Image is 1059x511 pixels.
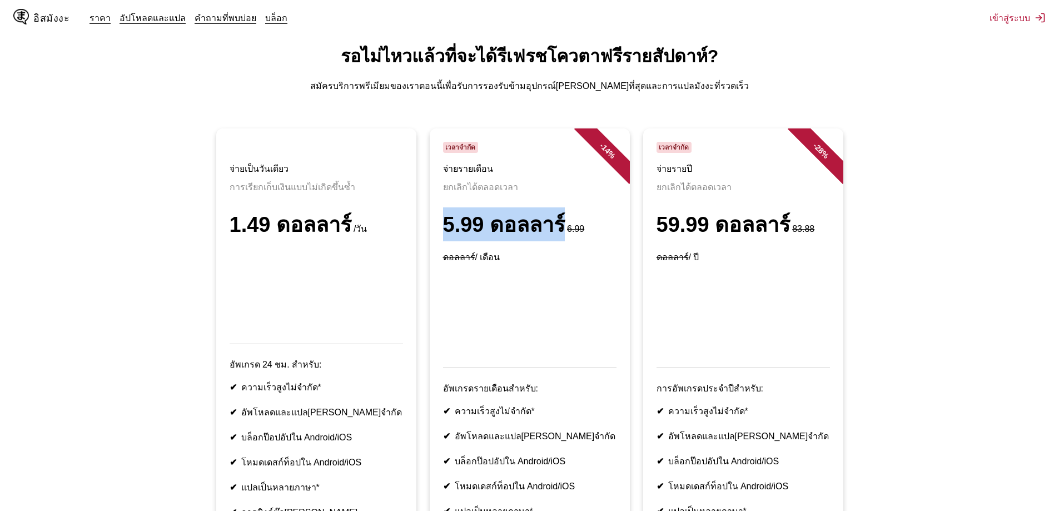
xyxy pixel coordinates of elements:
[606,149,617,160] font: %
[241,458,362,467] font: โหมดเดสก์ท็อปใน Android/iOS
[230,458,237,467] font: ✔
[230,408,237,417] font: ✔
[657,279,830,352] iframe: เพย์พาล
[443,457,450,466] font: ✔
[668,431,829,441] font: อัพโหลดและแปล[PERSON_NAME]จำกัด
[1035,12,1046,23] img: ออกจากระบบ
[600,143,612,155] font: 14
[819,149,831,160] font: %
[811,141,819,150] font: -
[668,482,789,491] font: โหมดเดสก์ท็อปใน Android/iOS
[455,457,566,466] font: บล็อกป๊อปอัปใน Android/iOS
[443,384,538,393] font: อัพเกรดรายเดือนสำหรับ:
[443,213,565,236] font: 5.99 ดอลลาร์
[598,141,606,150] font: -
[230,213,352,236] font: 1.49 ดอลลาร์
[195,12,256,23] a: คำถามที่พบบ่อย
[230,255,403,328] iframe: เพย์พาล
[657,213,790,236] font: 59.99 ดอลลาร์
[443,279,616,352] iframe: เพย์พาล
[241,408,402,417] font: อัพโหลดและแปล[PERSON_NAME]จำกัด
[443,482,450,491] font: ✔
[455,482,575,491] font: โหมดเดสก์ท็อปใน Android/iOS
[13,9,90,27] a: โลโก้ IsMangaอิสมังงะ
[990,12,1030,23] font: เข้าสู่ระบบ
[689,252,699,262] font: / ปี
[657,431,664,441] font: ✔
[657,406,664,416] font: ✔
[443,406,450,416] font: ✔
[230,483,237,492] font: ✔
[443,182,518,192] font: ยกเลิกได้ตลอดเวลา
[230,433,237,442] font: ✔
[120,12,186,23] a: อัปโหลดและแปล
[354,224,367,234] font: /วัน
[230,383,237,392] font: ✔
[443,431,450,441] font: ✔
[341,46,719,66] font: รอไม่ไหวแล้วที่จะได้รีเฟรชโควตาฟรีรายสัปดาห์?
[241,383,321,392] font: ความเร็วสูงไม่จำกัด*
[455,431,616,441] font: อัพโหลดและแปล[PERSON_NAME]จำกัด
[443,164,493,173] font: จ่ายรายเดือน
[33,13,69,23] font: อิสมังงะ
[310,81,749,91] font: สมัครบริการพรีเมียมของเราตอนนี้เพื่อรับการรองรับข้ามอุปกรณ์[PERSON_NAME]ที่สุดและการแปลมังงะที่รว...
[657,457,664,466] font: ✔
[455,406,535,416] font: ความเร็วสูงไม่จำกัด*
[657,482,664,491] font: ✔
[657,164,692,173] font: จ่ายรายปี
[13,9,29,24] img: โลโก้ IsManga
[230,164,289,173] font: จ่ายเป็นวันเดียว
[475,252,500,262] font: / เดือน
[241,433,352,442] font: บล็อกป๊อปอัปใน Android/iOS
[813,143,826,155] font: 28
[657,384,763,393] font: การอัพเกรดประจำปีสำหรับ:
[657,182,732,192] font: ยกเลิกได้ตลอดเวลา
[445,143,475,151] font: เวลาจำกัด
[990,11,1046,25] button: เข้าสู่ระบบ
[668,457,779,466] font: บล็อกป๊อปอัปใน Android/iOS
[241,483,320,492] font: แปลเป็นหลายภาษา*
[668,406,748,416] font: ความเร็วสูงไม่จำกัด*
[90,12,111,23] a: ราคา
[230,360,322,369] font: อัพเกรด 24 ชม. สำหรับ:
[265,12,287,23] a: บล็อก
[230,182,355,192] font: การเรียกเก็บเงินแบบไม่เกิดขึ้นซ้ำ
[659,143,689,151] font: เวลาจำกัด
